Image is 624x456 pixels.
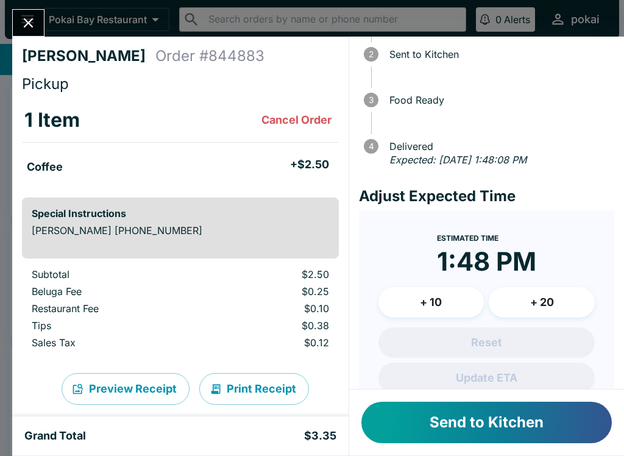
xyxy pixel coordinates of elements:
p: Beluga Fee [32,285,199,297]
button: + 10 [378,287,484,318]
table: orders table [22,268,339,354]
p: $2.50 [219,268,329,280]
span: Sent to Kitchen [383,49,614,60]
h5: Grand Total [24,429,86,443]
p: $0.25 [219,285,329,297]
button: Print Receipt [199,373,309,405]
text: 3 [369,95,374,105]
text: 4 [368,141,374,151]
button: Preview Receipt [62,373,190,405]
h5: $3.35 [304,429,336,443]
em: Expected: [DATE] 1:48:08 PM [389,154,526,166]
span: Delivered [383,141,614,152]
text: 2 [369,49,374,59]
table: orders table [22,98,339,188]
p: $0.10 [219,302,329,315]
p: $0.12 [219,337,329,349]
span: Food Ready [383,94,614,105]
p: [PERSON_NAME] [PHONE_NUMBER] [32,224,329,237]
h5: + $2.50 [290,157,329,172]
button: Send to Kitchen [361,402,612,443]
h6: Special Instructions [32,207,329,219]
span: Estimated Time [437,233,498,243]
p: Restaurant Fee [32,302,199,315]
span: Pickup [22,75,69,93]
p: Sales Tax [32,337,199,349]
h4: Adjust Expected Time [359,187,614,205]
button: Cancel Order [257,108,336,132]
h3: 1 Item [24,108,80,132]
h4: [PERSON_NAME] [22,47,155,65]
p: Tips [32,319,199,332]
h5: Coffee [27,160,63,174]
button: + 20 [489,287,595,318]
p: Subtotal [32,268,199,280]
time: 1:48 PM [437,246,536,277]
h4: Order # 844883 [155,47,264,65]
p: $0.38 [219,319,329,332]
button: Close [13,10,44,36]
